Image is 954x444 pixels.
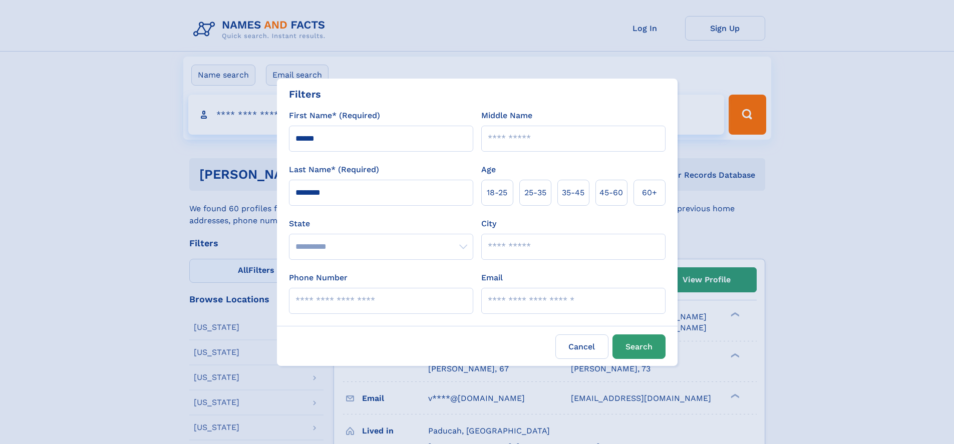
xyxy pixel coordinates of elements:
div: Filters [289,87,321,102]
label: City [481,218,496,230]
label: Cancel [555,334,608,359]
span: 18‑25 [487,187,507,199]
label: State [289,218,473,230]
label: Last Name* (Required) [289,164,379,176]
label: Age [481,164,496,176]
label: Middle Name [481,110,532,122]
label: Phone Number [289,272,348,284]
label: Email [481,272,503,284]
span: 25‑35 [524,187,546,199]
span: 60+ [642,187,657,199]
span: 45‑60 [599,187,623,199]
button: Search [612,334,666,359]
label: First Name* (Required) [289,110,380,122]
span: 35‑45 [562,187,584,199]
